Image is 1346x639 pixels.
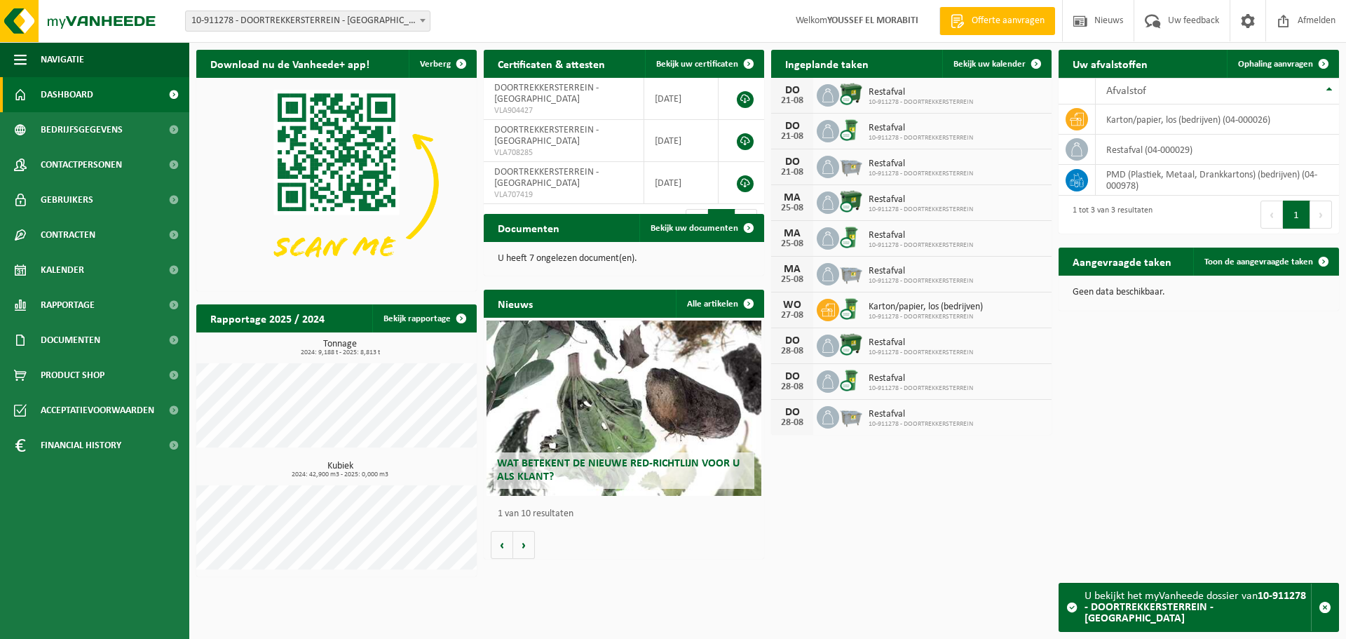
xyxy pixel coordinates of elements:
img: WB-2500-GAL-GY-01 [839,154,863,177]
span: Afvalstof [1106,86,1146,97]
div: 21-08 [778,132,806,142]
button: 1 [1283,201,1310,229]
span: Contactpersonen [41,147,122,182]
p: 1 van 10 resultaten [498,509,757,519]
span: Wat betekent de nieuwe RED-richtlijn voor u als klant? [497,458,740,483]
span: Restafval [869,159,973,170]
span: Acceptatievoorwaarden [41,393,154,428]
div: 25-08 [778,275,806,285]
span: Dashboard [41,77,93,112]
img: WB-2500-GAL-GY-01 [839,404,863,428]
span: Gebruikers [41,182,93,217]
span: 2024: 9,188 t - 2025: 8,813 t [203,349,477,356]
a: Offerte aanvragen [939,7,1055,35]
div: 21-08 [778,168,806,177]
a: Ophaling aanvragen [1227,50,1338,78]
span: Offerte aanvragen [968,14,1048,28]
span: 10-911278 - DOORTREKKERSTERREIN - LILLE [185,11,430,32]
button: Previous [1260,201,1283,229]
img: Download de VHEPlus App [196,78,477,288]
h2: Aangevraagde taken [1059,248,1185,275]
span: 10-911278 - DOORTREKKERSTERREIN [869,170,973,178]
div: MA [778,264,806,275]
div: MA [778,192,806,203]
span: Restafval [869,230,973,241]
td: [DATE] [644,78,719,120]
p: Geen data beschikbaar. [1073,288,1325,297]
span: Restafval [869,266,973,277]
a: Alle artikelen [676,290,763,318]
span: VLA708285 [494,147,633,159]
span: 10-911278 - DOORTREKKERSTERREIN - LILLE [186,11,430,31]
span: Bekijk uw documenten [651,224,738,233]
span: DOORTREKKERSTERREIN - [GEOGRAPHIC_DATA] [494,125,599,147]
img: WB-0240-CU [839,118,863,142]
a: Bekijk uw kalender [942,50,1050,78]
button: Volgende [513,531,535,559]
div: 21-08 [778,96,806,106]
button: Next [1310,201,1332,229]
div: 28-08 [778,382,806,392]
td: karton/papier, los (bedrijven) (04-000026) [1096,105,1339,135]
span: 10-911278 - DOORTREKKERSTERREIN [869,313,983,321]
span: 10-911278 - DOORTREKKERSTERREIN [869,134,973,142]
span: 10-911278 - DOORTREKKERSTERREIN [869,384,973,393]
span: Ophaling aanvragen [1238,60,1313,69]
img: WB-1100-CU [839,82,863,106]
span: Restafval [869,409,973,420]
span: Restafval [869,87,973,98]
div: 28-08 [778,347,806,356]
a: Bekijk uw documenten [639,214,763,242]
a: Toon de aangevraagde taken [1193,248,1338,276]
span: VLA707419 [494,189,633,201]
img: WB-1100-CU [839,332,863,356]
h2: Certificaten & attesten [484,50,619,77]
h3: Kubiek [203,462,477,478]
span: Verberg [420,60,451,69]
div: WO [778,300,806,311]
strong: YOUSSEF EL MORABITI [827,15,918,26]
span: 10-911278 - DOORTREKKERSTERREIN [869,420,973,429]
span: 10-911278 - DOORTREKKERSTERREIN [869,349,973,357]
div: DO [778,156,806,168]
span: VLA904427 [494,105,633,116]
td: [DATE] [644,162,719,204]
span: Navigatie [41,42,84,77]
h2: Download nu de Vanheede+ app! [196,50,383,77]
button: Verberg [409,50,475,78]
td: restafval (04-000029) [1096,135,1339,165]
h3: Tonnage [203,339,477,356]
span: Toon de aangevraagde taken [1204,257,1313,267]
div: 25-08 [778,239,806,249]
td: [DATE] [644,120,719,162]
h2: Ingeplande taken [771,50,883,77]
strong: 10-911278 - DOORTREKKERSTERREIN - [GEOGRAPHIC_DATA] [1085,591,1306,624]
img: WB-1100-CU [839,189,863,213]
span: Documenten [41,323,100,358]
div: U bekijkt het myVanheede dossier van [1085,584,1311,631]
p: U heeft 7 ongelezen document(en). [498,254,750,264]
img: WB-0240-CU [839,368,863,392]
div: 28-08 [778,418,806,428]
span: 10-911278 - DOORTREKKERSTERREIN [869,277,973,285]
span: DOORTREKKERSTERREIN - [GEOGRAPHIC_DATA] [494,83,599,105]
div: DO [778,371,806,382]
span: Kalender [41,253,84,288]
div: MA [778,228,806,239]
span: 2024: 42,900 m3 - 2025: 0,000 m3 [203,471,477,478]
h2: Uw afvalstoffen [1059,50,1162,77]
a: Wat betekent de nieuwe RED-richtlijn voor u als klant? [487,321,761,496]
span: Contracten [41,217,95,253]
div: 1 tot 3 van 3 resultaten [1066,199,1153,230]
h2: Documenten [484,214,573,241]
span: Bekijk uw certificaten [656,60,738,69]
span: Product Shop [41,358,104,393]
h2: Rapportage 2025 / 2024 [196,304,339,332]
span: Financial History [41,428,121,463]
div: DO [778,121,806,132]
div: DO [778,335,806,347]
div: 27-08 [778,311,806,321]
span: Restafval [869,194,973,206]
a: Bekijk uw certificaten [645,50,763,78]
span: DOORTREKKERSTERREIN - [GEOGRAPHIC_DATA] [494,167,599,189]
